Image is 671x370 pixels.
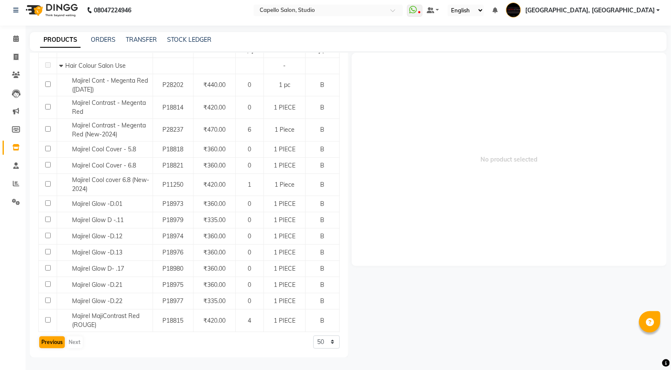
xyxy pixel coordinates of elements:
span: ₹420.00 [203,104,226,111]
span: 0 [248,81,251,89]
span: Majirel Glow -D.01 [72,200,122,208]
span: 0 [248,232,251,240]
span: 1 PIECE [274,145,295,153]
span: Majirel Contrast - Megenta Red (New-2024) [72,121,146,138]
span: B [320,104,324,111]
span: B [320,232,324,240]
span: ₹360.00 [203,162,226,169]
span: P18976 [162,249,183,256]
span: ₹335.00 [203,216,226,224]
span: P18977 [162,297,183,305]
span: Hair Colour Salon Use [65,62,126,69]
span: - [283,62,286,69]
span: ₹360.00 [203,232,226,240]
span: B [320,81,324,89]
span: Collapse Row [59,62,65,69]
span: No product selected [352,53,667,266]
span: 1 PIECE [274,249,295,256]
span: Majirel Cont - Megenta Red ([DATE]) [72,77,148,93]
span: 1 [248,181,251,188]
span: ₹335.00 [203,297,226,305]
img: Capello Studio, Shivaji Nagar [506,3,521,17]
span: 1 PIECE [274,162,295,169]
a: TRANSFER [126,36,157,43]
button: Previous [39,336,65,348]
span: ₹420.00 [203,317,226,324]
span: 1 Piece [275,181,295,188]
span: [GEOGRAPHIC_DATA], [GEOGRAPHIC_DATA] [525,6,655,15]
span: 0 [248,200,251,208]
a: ORDERS [91,36,116,43]
span: P11250 [162,181,183,188]
span: ₹360.00 [203,281,226,289]
span: 0 [248,216,251,224]
span: P18815 [162,317,183,324]
span: P18814 [162,104,183,111]
span: Majirel Glow D- .17 [72,265,124,272]
span: B [320,216,324,224]
span: ₹360.00 [203,200,226,208]
span: 0 [248,265,251,272]
span: P18980 [162,265,183,272]
span: 1 Piece [275,126,295,133]
span: ₹360.00 [203,249,226,256]
span: B [320,317,324,324]
span: B [320,249,324,256]
span: Majirel Cool cover 6.8 (New-2024) [72,176,149,193]
span: 1 PIECE [274,265,295,272]
span: B [320,297,324,305]
span: B [320,265,324,272]
span: 1 PIECE [274,232,295,240]
span: P28202 [162,81,183,89]
span: 0 [248,162,251,169]
span: P18818 [162,145,183,153]
span: Majirel Contrast - Megenta Red [72,99,146,116]
span: ₹360.00 [203,265,226,272]
span: Majirel Cool Cover - 5.8 [72,145,136,153]
span: Majirel Glow -D.13 [72,249,122,256]
span: 0 [248,249,251,256]
span: ₹440.00 [203,81,226,89]
span: 0 [248,145,251,153]
span: P18974 [162,232,183,240]
span: P28237 [162,126,183,133]
span: 1 PIECE [274,281,295,289]
span: Majirel Glow -D.12 [72,232,122,240]
span: P18979 [162,216,183,224]
span: 1 PIECE [274,216,295,224]
span: ₹420.00 [203,181,226,188]
span: 6 [248,126,251,133]
span: 1 PIECE [274,104,295,111]
span: P18821 [162,162,183,169]
span: Majirel Glow -D.21 [72,281,122,289]
span: 0 [248,281,251,289]
span: Majirel MajiContrast Red (ROUGE) [72,312,139,329]
span: B [320,145,324,153]
a: PRODUCTS [40,32,81,48]
span: Majirel Cool Cover - 6.8 [72,162,136,169]
span: 1 PIECE [274,317,295,324]
span: 0 [248,104,251,111]
span: 1 pc [279,81,290,89]
span: 4 [248,317,251,324]
span: B [320,200,324,208]
span: B [320,162,324,169]
span: B [320,181,324,188]
span: B [320,281,324,289]
span: 1 PIECE [274,297,295,305]
span: 0 [248,297,251,305]
span: ₹470.00 [203,126,226,133]
span: B [320,126,324,133]
span: ₹360.00 [203,145,226,153]
span: 1 PIECE [274,200,295,208]
span: P18975 [162,281,183,289]
span: Majirel Glow -D.22 [72,297,122,305]
span: Majirel Glow D -.11 [72,216,124,224]
a: STOCK LEDGER [167,36,211,43]
span: P18973 [162,200,183,208]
